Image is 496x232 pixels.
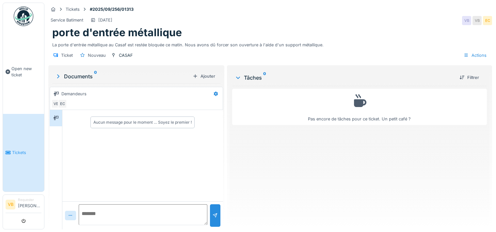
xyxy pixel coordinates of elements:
sup: 0 [94,72,97,80]
strong: #2025/09/256/01313 [87,6,136,12]
span: Open new ticket [11,66,41,78]
div: La porte d'entrée métallique au Casaf est restée bloquée ce matin. Nous avons dû forcer son ouver... [52,39,488,48]
div: Demandeurs [61,91,87,97]
div: Tâches [235,74,454,82]
div: Ticket [61,52,73,58]
div: Filtrer [457,73,482,82]
div: Nouveau [88,52,106,58]
div: EC [58,99,67,108]
div: VB [472,16,482,25]
img: Badge_color-CXgf-gQk.svg [14,7,33,26]
div: Documents [55,72,190,80]
li: VB [6,200,15,209]
li: [PERSON_NAME] [18,197,41,211]
div: VB [462,16,471,25]
span: Tickets [12,149,41,156]
div: Pas encore de tâches pour ce ticket. Un petit café ? [236,92,483,122]
div: Service Batiment [51,17,83,23]
div: EC [483,16,492,25]
div: CASAF [119,52,133,58]
div: [DATE] [98,17,112,23]
div: Aucun message pour le moment … Soyez le premier ! [93,119,192,125]
div: Requester [18,197,41,202]
a: Tickets [3,114,44,192]
h1: porte d'entrée métallique [52,26,182,39]
div: VB [51,99,60,108]
div: Tickets [66,6,80,12]
div: Actions [461,51,489,60]
a: VB Requester[PERSON_NAME] [6,197,41,213]
sup: 0 [263,74,266,82]
div: Ajouter [190,72,218,81]
a: Open new ticket [3,30,44,114]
